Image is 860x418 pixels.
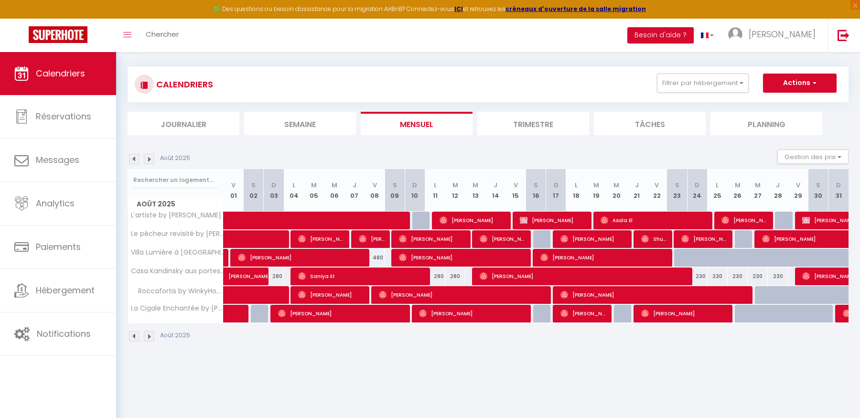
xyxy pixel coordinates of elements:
span: [PERSON_NAME] [399,248,526,267]
span: [PERSON_NAME] [480,230,527,248]
span: [PERSON_NAME] [278,304,405,322]
li: Tâches [594,112,706,135]
li: Journalier [128,112,239,135]
abbr: L [716,181,719,190]
th: 01 [224,169,244,212]
div: 280 [425,268,445,285]
th: 07 [344,169,365,212]
span: [PERSON_NAME] [399,230,466,248]
span: Calendriers [36,67,85,79]
span: [PERSON_NAME] [520,211,587,229]
abbr: L [292,181,295,190]
button: Besoin d'aide ? [627,27,694,43]
li: Semaine [244,112,356,135]
div: 230 [728,268,748,285]
th: 02 [244,169,264,212]
th: 16 [526,169,546,212]
p: Août 2025 [160,154,190,163]
img: ... [728,27,742,42]
span: L’artiste by [PERSON_NAME] [129,212,221,219]
th: 14 [485,169,505,212]
span: [PERSON_NAME] [749,28,816,40]
div: 280 [445,268,465,285]
th: 13 [465,169,485,212]
img: logout [838,29,849,41]
span: [PERSON_NAME] [681,230,728,248]
div: 230 [768,268,788,285]
span: [PERSON_NAME] [560,286,748,304]
div: 480 [365,249,385,267]
abbr: M [311,181,317,190]
span: [PERSON_NAME] [560,230,627,248]
a: créneaux d'ouverture de la salle migration [505,5,646,13]
strong: ICI [454,5,463,13]
li: Trimestre [477,112,589,135]
abbr: M [613,181,619,190]
span: [PERSON_NAME] [560,304,607,322]
th: 19 [586,169,606,212]
span: Le pêcheur revisité by [PERSON_NAME] [129,230,225,237]
abbr: M [735,181,741,190]
th: 12 [445,169,465,212]
span: [PERSON_NAME] [298,286,365,304]
abbr: M [473,181,478,190]
span: Réservations [36,110,91,122]
a: Chercher [139,19,186,52]
abbr: J [635,181,639,190]
th: 27 [748,169,768,212]
span: [PERSON_NAME] [238,248,365,267]
th: 10 [405,169,425,212]
abbr: S [251,181,256,190]
th: 15 [505,169,526,212]
span: [PERSON_NAME] [228,262,272,280]
th: 25 [707,169,727,212]
th: 11 [425,169,445,212]
button: Actions [763,74,837,93]
th: 04 [284,169,304,212]
th: 20 [606,169,626,212]
abbr: M [452,181,458,190]
abbr: D [554,181,559,190]
abbr: D [695,181,699,190]
abbr: D [412,181,417,190]
li: Mensuel [361,112,473,135]
span: Shuangyue Luo [641,230,668,248]
a: ... [PERSON_NAME] [721,19,828,52]
abbr: M [332,181,337,190]
button: Gestion des prix [777,150,849,164]
th: 17 [546,169,566,212]
span: [PERSON_NAME] [359,230,386,248]
span: Asala El [601,211,708,229]
span: La Cigale Enchantée by [PERSON_NAME] [129,305,225,312]
abbr: M [755,181,761,190]
abbr: J [353,181,356,190]
th: 31 [828,169,849,212]
span: [PERSON_NAME] [419,304,526,322]
th: 05 [304,169,324,212]
th: 18 [566,169,586,212]
th: 24 [687,169,707,212]
abbr: V [796,181,800,190]
abbr: V [514,181,518,190]
span: Messages [36,154,79,166]
abbr: V [373,181,377,190]
th: 21 [627,169,647,212]
th: 29 [788,169,808,212]
span: Analytics [36,197,75,209]
abbr: M [593,181,599,190]
span: Hébergement [36,284,95,296]
span: [PERSON_NAME] [298,230,345,248]
span: Notifications [37,328,91,340]
th: 08 [365,169,385,212]
span: Villa Lumière à [GEOGRAPHIC_DATA] by WinkyHouse [129,249,225,256]
th: 03 [264,169,284,212]
span: Roccafortis by WinkyHouse [129,286,225,297]
a: [PERSON_NAME] [224,268,244,286]
abbr: S [534,181,538,190]
abbr: J [494,181,497,190]
span: Saniya Et [298,267,425,285]
span: [PERSON_NAME] [440,211,506,229]
abbr: V [231,181,236,190]
abbr: L [575,181,578,190]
